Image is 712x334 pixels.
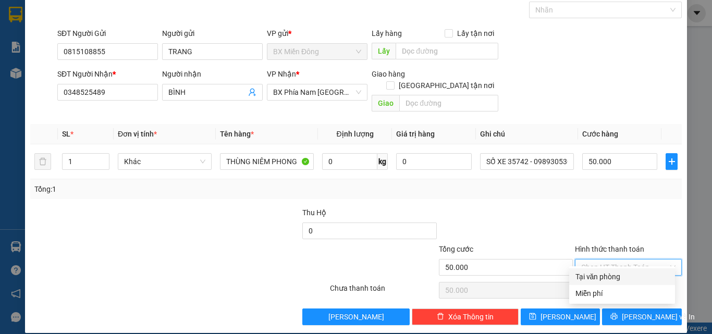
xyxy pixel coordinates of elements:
[666,153,678,170] button: plus
[267,70,296,78] span: VP Nhận
[62,130,70,138] span: SL
[575,245,644,253] label: Hình thức thanh toán
[476,124,578,144] th: Ghi chú
[575,288,669,299] div: Miễn phí
[453,28,498,39] span: Lấy tận nơi
[162,68,263,80] div: Người nhận
[118,130,157,138] span: Đơn vị tính
[273,84,361,100] span: BX Phía Nam Nha Trang
[480,153,574,170] input: Ghi Chú
[372,29,402,38] span: Lấy hàng
[34,183,276,195] div: Tổng: 1
[396,130,435,138] span: Giá trị hàng
[220,153,314,170] input: VD: Bàn, Ghế
[220,130,254,138] span: Tên hàng
[529,313,536,321] span: save
[5,57,55,77] b: 339 Đinh Bộ Lĩnh, P26
[336,130,373,138] span: Định lượng
[602,308,682,325] button: printer[PERSON_NAME] và In
[372,70,405,78] span: Giao hàng
[302,208,326,217] span: Thu Hộ
[575,271,669,282] div: Tại văn phòng
[622,311,695,323] span: [PERSON_NAME] và In
[5,5,151,25] li: Cúc Tùng
[439,245,473,253] span: Tổng cước
[273,44,361,59] span: BX Miền Đông
[372,43,396,59] span: Lấy
[302,308,409,325] button: [PERSON_NAME]
[399,95,498,112] input: Dọc đường
[377,153,388,170] span: kg
[5,58,13,65] span: environment
[72,44,139,79] li: VP BX Phía Nam [GEOGRAPHIC_DATA]
[248,88,256,96] span: user-add
[610,313,618,321] span: printer
[666,157,677,166] span: plus
[372,95,399,112] span: Giao
[328,311,384,323] span: [PERSON_NAME]
[412,308,519,325] button: deleteXóa Thông tin
[521,308,600,325] button: save[PERSON_NAME]
[396,153,471,170] input: 0
[124,154,205,169] span: Khác
[34,153,51,170] button: delete
[448,311,494,323] span: Xóa Thông tin
[396,43,498,59] input: Dọc đường
[395,80,498,91] span: [GEOGRAPHIC_DATA] tận nơi
[162,28,263,39] div: Người gửi
[267,28,367,39] div: VP gửi
[437,313,444,321] span: delete
[541,311,596,323] span: [PERSON_NAME]
[329,282,438,301] div: Chưa thanh toán
[5,44,72,56] li: VP BX Miền Đông
[582,130,618,138] span: Cước hàng
[57,68,158,80] div: SĐT Người Nhận
[57,28,158,39] div: SĐT Người Gửi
